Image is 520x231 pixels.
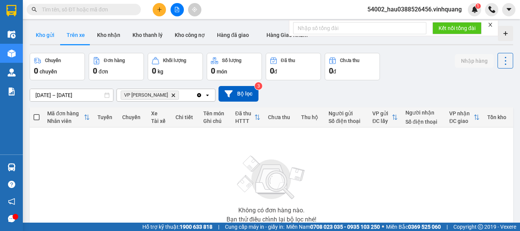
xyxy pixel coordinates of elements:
[449,118,474,124] div: ĐC giao
[126,26,169,44] button: Kho thanh lý
[211,26,255,44] button: Hàng đã giao
[478,224,483,229] span: copyright
[488,22,493,27] span: close
[361,5,468,14] span: 54002_hau0388526456.vinhquang
[8,181,15,188] span: question-circle
[286,223,380,231] span: Miền Nam
[203,118,227,124] div: Ghi chú
[180,91,181,99] input: Selected VP Linh Đàm.
[148,53,203,80] button: Khối lượng0kg
[225,223,284,231] span: Cung cấp máy in - giấy in:
[97,114,115,120] div: Tuyến
[171,3,184,16] button: file-add
[93,66,97,75] span: 0
[329,118,365,124] div: Số điện thoại
[487,114,509,120] div: Tồn kho
[233,151,309,204] img: svg+xml;base64,PHN2ZyBjbGFzcz0ibGlzdC1wbHVnX19zdmciIHhtbG5zPSJodHRwOi8vd3d3LnczLm9yZy8yMDAwL3N2Zy...
[151,118,168,124] div: Tài xế
[475,3,481,9] sup: 1
[268,114,293,120] div: Chưa thu
[175,114,196,120] div: Chi tiết
[47,110,84,116] div: Mã đơn hàng
[329,110,365,116] div: Người gửi
[368,107,402,127] th: Toggle SortBy
[45,58,61,63] div: Chuyến
[255,82,262,90] sup: 3
[124,92,168,98] span: VP Linh Đàm
[231,107,265,127] th: Toggle SortBy
[235,110,255,116] div: Đã thu
[34,66,38,75] span: 0
[6,5,16,16] img: logo-vxr
[382,225,384,228] span: ⚪️
[157,7,162,12] span: plus
[89,53,144,80] button: Đơn hàng0đơn
[8,30,16,38] img: warehouse-icon
[235,118,255,124] div: HTTT
[163,58,186,63] div: Khối lượng
[40,69,57,75] span: chuyến
[158,69,163,75] span: kg
[8,215,15,222] span: message
[340,58,359,63] div: Chưa thu
[171,93,175,97] svg: Delete
[270,66,274,75] span: 0
[502,3,515,16] button: caret-down
[372,118,392,124] div: ĐC lấy
[192,7,197,12] span: aim
[325,53,380,80] button: Chưa thu0đ
[153,3,166,16] button: plus
[498,26,513,41] div: Tạo kho hàng mới
[8,163,16,171] img: warehouse-icon
[372,110,392,116] div: VP gửi
[238,207,305,213] div: Không có đơn hàng nào.
[488,6,495,13] img: phone-icon
[196,92,202,98] svg: Clear all
[204,92,211,98] svg: open
[142,223,212,231] span: Hỗ trợ kỹ thuật:
[439,24,475,32] span: Kết nối tổng đài
[227,217,316,223] div: Bạn thử điều chỉnh lại bộ lọc nhé!
[405,110,442,116] div: Người nhận
[471,6,478,13] img: icon-new-feature
[506,6,512,13] span: caret-down
[266,53,321,80] button: Đã thu0đ
[301,114,321,120] div: Thu hộ
[333,69,336,75] span: đ
[61,26,91,44] button: Trên xe
[211,66,215,75] span: 0
[217,69,227,75] span: món
[405,119,442,125] div: Số điện thoại
[30,89,113,101] input: Select a date range.
[188,3,201,16] button: aim
[32,7,37,12] span: search
[169,26,211,44] button: Kho công nợ
[104,58,125,63] div: Đơn hàng
[293,22,426,34] input: Nhập số tổng đài
[310,224,380,230] strong: 0708 023 035 - 0935 103 250
[99,69,108,75] span: đơn
[445,107,483,127] th: Toggle SortBy
[122,114,143,120] div: Chuyến
[266,32,308,38] span: Hàng Giao Nhầm
[219,86,258,102] button: Bộ lọc
[180,224,212,230] strong: 1900 633 818
[42,5,132,14] input: Tìm tên, số ĐT hoặc mã đơn
[121,91,179,100] span: VP Linh Đàm, close by backspace
[449,110,474,116] div: VP nhận
[8,69,16,76] img: warehouse-icon
[477,3,479,9] span: 1
[30,26,61,44] button: Kho gửi
[91,26,126,44] button: Kho nhận
[152,66,156,75] span: 0
[207,53,262,80] button: Số lượng0món
[8,88,16,96] img: solution-icon
[218,223,219,231] span: |
[8,198,15,205] span: notification
[8,49,16,57] img: warehouse-icon
[408,224,441,230] strong: 0369 525 060
[432,22,482,34] button: Kết nối tổng đài
[47,118,84,124] div: Nhân viên
[43,107,94,127] th: Toggle SortBy
[455,54,494,68] button: Nhập hàng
